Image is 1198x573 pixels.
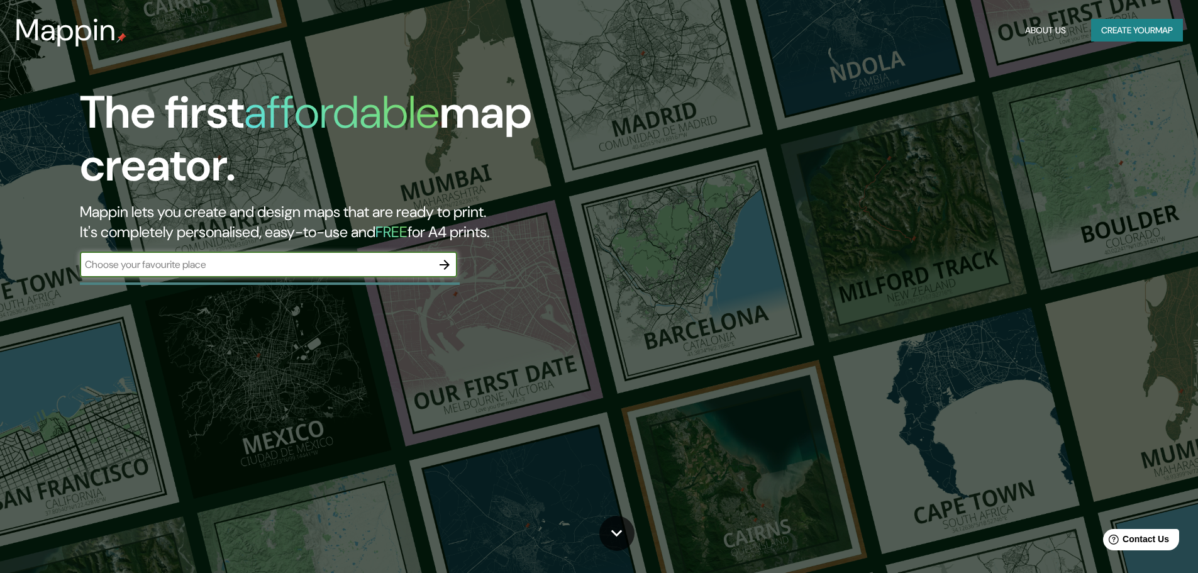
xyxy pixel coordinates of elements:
h3: Mappin [15,13,116,48]
h5: FREE [375,222,408,242]
button: About Us [1020,19,1071,42]
input: Choose your favourite place [80,257,432,272]
img: mappin-pin [116,33,126,43]
iframe: Help widget launcher [1086,524,1184,559]
h2: Mappin lets you create and design maps that are ready to print. It's completely personalised, eas... [80,202,679,242]
h1: affordable [244,83,440,142]
h1: The first map creator. [80,86,679,202]
button: Create yourmap [1091,19,1183,42]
